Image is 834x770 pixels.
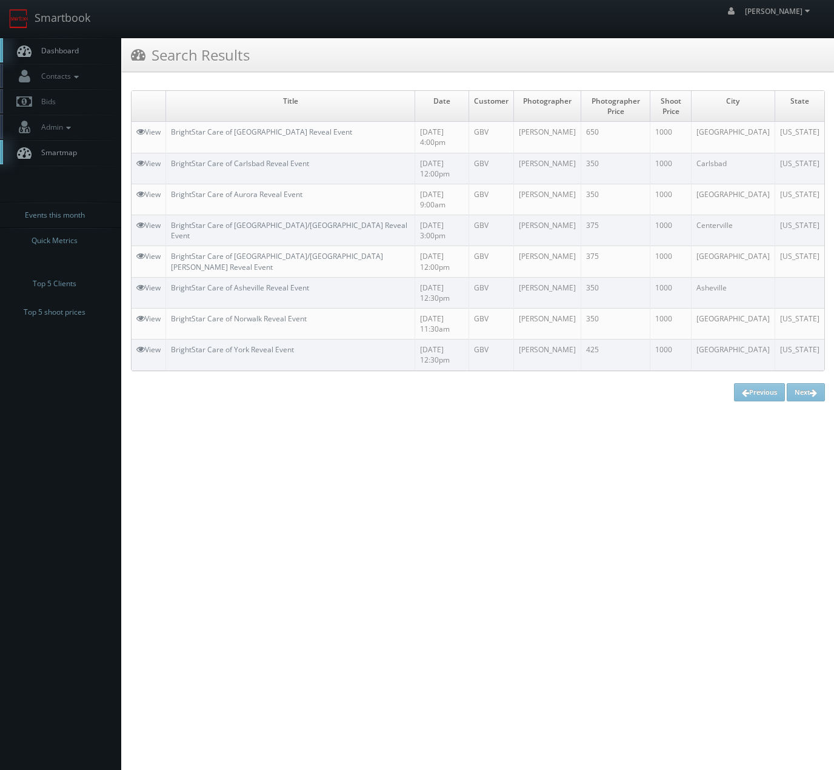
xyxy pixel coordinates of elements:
span: Bids [35,96,56,107]
td: [US_STATE] [775,122,824,153]
td: [US_STATE] [775,215,824,246]
a: BrightStar Care of Norwalk Reveal Event [171,313,307,324]
td: 375 [581,246,650,277]
td: [PERSON_NAME] [514,153,581,184]
a: View [136,251,161,261]
a: View [136,344,161,355]
td: 350 [581,277,650,308]
td: GBV [469,308,514,339]
td: [DATE] 3:00pm [415,215,469,246]
td: [PERSON_NAME] [514,122,581,153]
td: 1000 [650,340,692,370]
td: [PERSON_NAME] [514,340,581,370]
td: Shoot Price [650,91,692,122]
td: 375 [581,215,650,246]
span: Top 5 shoot prices [24,306,85,318]
td: City [691,91,775,122]
a: BrightStar Care of [GEOGRAPHIC_DATA]/[GEOGRAPHIC_DATA][PERSON_NAME] Reveal Event [171,251,383,272]
td: [PERSON_NAME] [514,246,581,277]
a: View [136,189,161,199]
td: [PERSON_NAME] [514,184,581,215]
span: Top 5 Clients [33,278,76,290]
td: [DATE] 4:00pm [415,122,469,153]
span: Contacts [35,71,82,81]
td: Centerville [691,215,775,246]
td: GBV [469,153,514,184]
td: [GEOGRAPHIC_DATA] [691,122,775,153]
td: [US_STATE] [775,153,824,184]
span: Quick Metrics [32,235,78,247]
td: [US_STATE] [775,308,824,339]
a: BrightStar Care of York Reveal Event [171,344,294,355]
td: [US_STATE] [775,246,824,277]
td: 1000 [650,122,692,153]
a: View [136,313,161,324]
img: smartbook-logo.png [9,9,28,28]
td: Date [415,91,469,122]
td: Carlsbad [691,153,775,184]
td: 350 [581,153,650,184]
td: 1000 [650,215,692,246]
td: [GEOGRAPHIC_DATA] [691,184,775,215]
span: Dashboard [35,45,79,56]
span: Events this month [25,209,85,221]
a: BrightStar Care of [GEOGRAPHIC_DATA] Reveal Event [171,127,352,137]
td: [GEOGRAPHIC_DATA] [691,246,775,277]
a: View [136,158,161,169]
td: Photographer Price [581,91,650,122]
td: [PERSON_NAME] [514,277,581,308]
a: BrightStar Care of Asheville Reveal Event [171,283,309,293]
td: [DATE] 11:30am [415,308,469,339]
td: 1000 [650,277,692,308]
td: [DATE] 12:30pm [415,340,469,370]
td: GBV [469,184,514,215]
td: 350 [581,184,650,215]
td: [DATE] 9:00am [415,184,469,215]
td: [DATE] 12:00pm [415,153,469,184]
td: [PERSON_NAME] [514,308,581,339]
td: 1000 [650,184,692,215]
td: Asheville [691,277,775,308]
td: Customer [469,91,514,122]
a: BrightStar Care of [GEOGRAPHIC_DATA]/[GEOGRAPHIC_DATA] Reveal Event [171,220,407,241]
a: BrightStar Care of Aurora Reveal Event [171,189,302,199]
td: GBV [469,277,514,308]
span: Admin [35,122,74,132]
td: GBV [469,215,514,246]
td: GBV [469,340,514,370]
td: 1000 [650,153,692,184]
a: BrightStar Care of Carlsbad Reveal Event [171,158,309,169]
td: State [775,91,824,122]
td: 650 [581,122,650,153]
td: 1000 [650,246,692,277]
span: Smartmap [35,147,77,158]
td: [PERSON_NAME] [514,215,581,246]
a: View [136,283,161,293]
td: Photographer [514,91,581,122]
td: [US_STATE] [775,184,824,215]
td: [GEOGRAPHIC_DATA] [691,308,775,339]
td: GBV [469,246,514,277]
span: [PERSON_NAME] [745,6,813,16]
td: 425 [581,340,650,370]
td: [US_STATE] [775,340,824,370]
td: GBV [469,122,514,153]
a: View [136,127,161,137]
a: View [136,220,161,230]
td: 350 [581,308,650,339]
td: [DATE] 12:30pm [415,277,469,308]
td: 1000 [650,308,692,339]
h3: Search Results [131,44,250,65]
td: [GEOGRAPHIC_DATA] [691,340,775,370]
td: [DATE] 12:00pm [415,246,469,277]
td: Title [166,91,415,122]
